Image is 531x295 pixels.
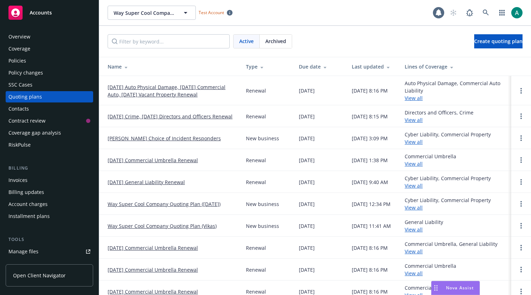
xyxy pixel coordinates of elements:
[108,157,198,164] a: [DATE] Commercial Umbrella Renewal
[405,79,506,102] div: Auto Physical Damage, Commercial Auto Liability
[13,272,66,279] span: Open Client Navigator
[517,178,525,186] a: Open options
[405,182,423,189] a: View all
[8,43,30,54] div: Coverage
[8,31,30,42] div: Overview
[405,131,491,146] div: Cyber Liability, Commercial Property
[299,63,340,70] div: Due date
[246,178,266,186] div: Renewal
[517,87,525,95] a: Open options
[6,55,93,66] a: Policies
[405,63,506,70] div: Lines of Coverage
[352,87,388,94] div: [DATE] 8:16 PM
[299,113,315,120] div: [DATE]
[432,281,440,295] div: Drag to move
[352,244,388,252] div: [DATE] 8:16 PM
[6,79,93,90] a: SSC Cases
[246,63,288,70] div: Type
[246,244,266,252] div: Renewal
[246,222,279,230] div: New business
[405,153,456,167] div: Commercial Umbrella
[299,222,315,230] div: [DATE]
[6,127,93,138] a: Coverage gap analysis
[352,135,388,142] div: [DATE] 3:09 PM
[6,165,93,172] div: Billing
[30,10,52,16] span: Accounts
[405,226,423,233] a: View all
[108,178,185,186] a: [DATE] General Liability Renewal
[511,7,523,18] img: photo
[352,157,388,164] div: [DATE] 1:38 PM
[6,199,93,210] a: Account charges
[246,266,266,273] div: Renewal
[246,200,279,208] div: New business
[405,248,423,255] a: View all
[405,218,443,233] div: General Liability
[8,175,28,186] div: Invoices
[108,63,235,70] div: Name
[8,187,44,198] div: Billing updates
[246,135,279,142] div: New business
[108,244,198,252] a: [DATE] Commercial Umbrella Renewal
[405,204,423,211] a: View all
[405,95,423,101] a: View all
[517,243,525,252] a: Open options
[474,34,523,48] a: Create quoting plan
[517,265,525,274] a: Open options
[517,134,525,142] a: Open options
[352,266,388,273] div: [DATE] 8:16 PM
[6,103,93,114] a: Contacts
[108,34,230,48] input: Filter by keyword...
[405,117,423,123] a: View all
[517,200,525,208] a: Open options
[6,187,93,198] a: Billing updates
[108,266,198,273] a: [DATE] Commercial Umbrella Renewal
[8,67,43,78] div: Policy changes
[299,178,315,186] div: [DATE]
[495,6,509,20] a: Switch app
[6,175,93,186] a: Invoices
[352,113,388,120] div: [DATE] 8:15 PM
[6,246,93,257] a: Manage files
[6,236,93,243] div: Tools
[108,6,196,20] button: Way Super Cool Company
[108,200,221,208] a: Way Super Cool Company Quoting Plan ([DATE])
[8,79,32,90] div: SSC Cases
[405,262,456,277] div: Commercial Umbrella
[6,115,93,126] a: Contract review
[352,200,391,208] div: [DATE] 12:34 PM
[299,135,315,142] div: [DATE]
[8,139,31,151] div: RiskPulse
[8,91,42,102] div: Quoting plans
[8,211,50,222] div: Installment plans
[6,67,93,78] a: Policy changes
[108,113,233,120] a: [DATE] Crime, [DATE] Directors and Officers Renewal
[196,9,235,16] span: Test Account
[246,87,266,94] div: Renewal
[8,199,48,210] div: Account charges
[239,37,254,45] span: Active
[108,135,221,142] a: [PERSON_NAME] Choice of Incident Responders
[6,91,93,102] a: Quoting plans
[299,87,315,94] div: [DATE]
[405,175,491,189] div: Cyber Liability, Commercial Property
[405,240,497,255] div: Commercial Umbrella, General Liability
[352,178,388,186] div: [DATE] 9:40 AM
[246,157,266,164] div: Renewal
[6,43,93,54] a: Coverage
[114,9,175,17] span: Way Super Cool Company
[431,281,480,295] button: Nova Assist
[299,244,315,252] div: [DATE]
[405,109,473,124] div: Directors and Officers, Crime
[299,200,315,208] div: [DATE]
[8,115,46,126] div: Contract review
[405,160,423,167] a: View all
[6,31,93,42] a: Overview
[299,266,315,273] div: [DATE]
[405,138,423,145] a: View all
[8,258,53,269] div: Manage exposures
[6,258,93,269] a: Manage exposures
[517,222,525,230] a: Open options
[474,38,523,45] span: Create quoting plan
